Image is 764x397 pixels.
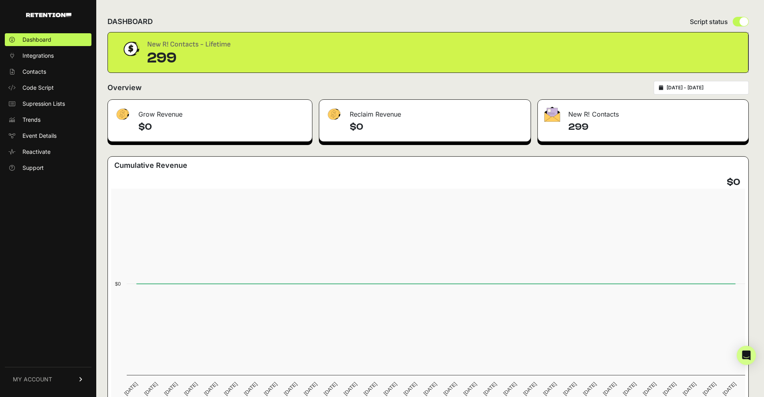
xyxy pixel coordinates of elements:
img: fa-dollar-13500eef13a19c4ab2b9ed9ad552e47b0d9fc28b02b83b90ba0e00f96d6372e9.png [326,107,342,122]
text: [DATE] [422,381,438,397]
text: [DATE] [542,381,557,397]
span: Script status [690,17,728,26]
text: [DATE] [183,381,199,397]
h4: $0 [350,121,524,133]
text: [DATE] [562,381,578,397]
div: 299 [147,50,231,66]
h3: Cumulative Revenue [114,160,187,171]
div: New R! Contacts [538,100,748,124]
img: Retention.com [26,13,71,17]
h4: $0 [138,121,306,133]
div: Open Intercom Messenger [737,346,756,365]
a: Support [5,161,91,174]
text: [DATE] [662,381,677,397]
text: [DATE] [163,381,178,397]
text: [DATE] [462,381,478,397]
span: Integrations [22,52,54,60]
text: [DATE] [502,381,518,397]
img: fa-dollar-13500eef13a19c4ab2b9ed9ad552e47b0d9fc28b02b83b90ba0e00f96d6372e9.png [114,107,130,122]
text: [DATE] [322,381,338,397]
span: Event Details [22,132,57,140]
text: [DATE] [442,381,458,397]
text: [DATE] [582,381,598,397]
text: [DATE] [203,381,219,397]
span: Support [22,164,44,172]
span: Reactivate [22,148,51,156]
text: [DATE] [681,381,697,397]
text: [DATE] [622,381,637,397]
a: Supression Lists [5,97,91,110]
a: Reactivate [5,145,91,158]
div: New R! Contacts - Lifetime [147,39,231,50]
a: MY ACCOUNT [5,367,91,391]
text: [DATE] [263,381,278,397]
text: [DATE] [243,381,258,397]
div: Grow Revenue [108,100,312,124]
text: [DATE] [223,381,238,397]
text: [DATE] [522,381,538,397]
span: Trends [22,116,41,124]
text: [DATE] [721,381,737,397]
text: [DATE] [363,381,378,397]
img: dollar-coin-05c43ed7efb7bc0c12610022525b4bbbb207c7efeef5aecc26f025e68dcafac9.png [121,39,141,59]
text: [DATE] [283,381,298,397]
h4: 299 [568,121,742,133]
span: Supression Lists [22,100,65,108]
a: Contacts [5,65,91,78]
img: fa-envelope-19ae18322b30453b285274b1b8af3d052b27d846a4fbe8435d1a52b978f639a2.png [544,107,560,122]
span: Dashboard [22,36,51,44]
a: Event Details [5,129,91,142]
div: Reclaim Revenue [319,100,531,124]
text: [DATE] [342,381,358,397]
h2: Overview [107,82,142,93]
text: [DATE] [402,381,418,397]
text: [DATE] [482,381,498,397]
h4: $0 [727,176,740,189]
text: [DATE] [382,381,398,397]
span: MY ACCOUNT [13,375,52,383]
h2: DASHBOARD [107,16,153,27]
a: Code Script [5,81,91,94]
text: [DATE] [302,381,318,397]
text: [DATE] [701,381,717,397]
a: Trends [5,113,91,126]
span: Contacts [22,68,46,76]
text: [DATE] [123,381,139,397]
text: [DATE] [602,381,618,397]
text: [DATE] [143,381,158,397]
span: Code Script [22,84,54,92]
a: Integrations [5,49,91,62]
a: Dashboard [5,33,91,46]
text: $0 [115,281,121,287]
text: [DATE] [642,381,657,397]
